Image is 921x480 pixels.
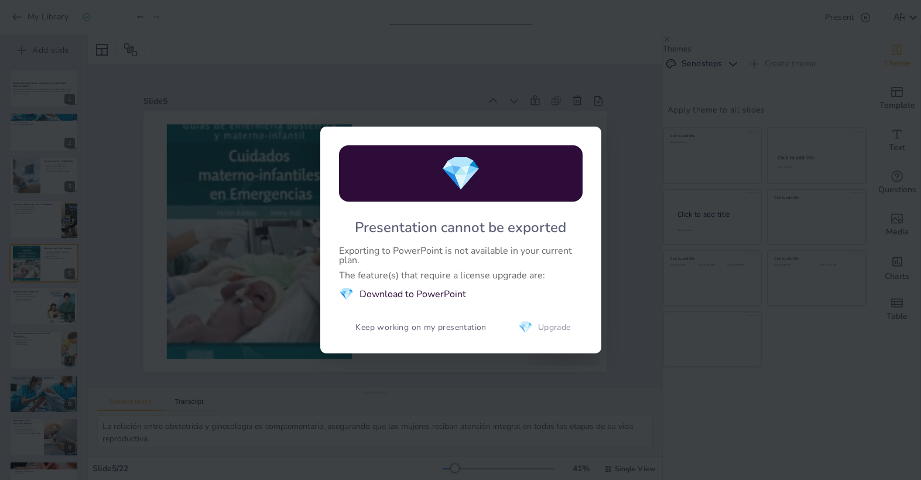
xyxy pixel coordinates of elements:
button: diamondUpgrade [509,316,583,339]
div: Exporting to PowerPoint is not available in your current plan. [339,246,583,265]
div: The feature(s) that require a license upgrade are: [339,271,583,280]
button: Keep working on my presentation [339,316,504,339]
div: Presentation cannot be exported [355,218,566,237]
li: Download to PowerPoint [339,286,583,302]
span: diamond [339,286,354,302]
span: diamond [440,151,481,196]
span: diamond [518,322,533,333]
